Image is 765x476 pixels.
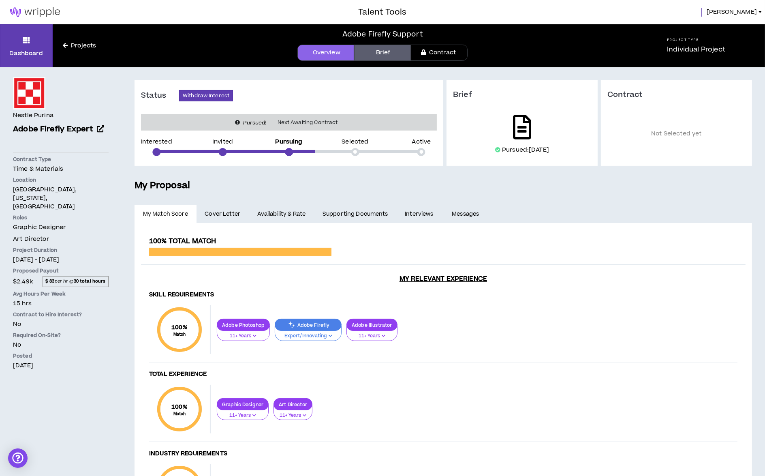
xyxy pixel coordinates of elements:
[141,91,179,101] h3: Status
[141,275,746,283] h3: My Relevant Experience
[217,326,270,341] button: 11+ Years
[667,37,725,43] h5: Project Type
[667,45,725,54] p: Individual Project
[275,326,342,341] button: Expert/Innovating
[13,247,109,254] p: Project Duration
[358,6,406,18] h3: Talent Tools
[13,255,109,264] p: [DATE] - [DATE]
[411,45,468,61] a: Contract
[13,223,66,232] span: Graphic Designer
[352,332,392,340] p: 11+ Years
[205,210,240,219] span: Cover Letter
[149,236,216,246] span: 100% Total Match
[141,139,172,145] p: Interested
[13,111,53,120] h4: Nestle Purina
[53,41,106,50] a: Projects
[397,205,444,223] a: Interviews
[13,156,109,163] p: Contract Type
[347,322,397,328] p: Adobe Illustrator
[9,49,43,58] p: Dashboard
[444,205,489,223] a: Messages
[274,401,312,407] p: Art Director
[149,371,737,378] h4: Total Experience
[275,139,302,145] p: Pursuing
[149,291,737,299] h4: Skill Requirements
[212,139,233,145] p: Invited
[13,124,93,135] span: Adobe Firefly Expert
[13,176,109,184] p: Location
[607,112,746,156] p: Not Selected yet
[280,332,336,340] p: Expert/Innovating
[74,278,106,284] strong: 30 total hours
[45,278,55,284] strong: $ 83
[13,276,33,287] span: $2.49k
[342,29,423,40] div: Adobe Firefly Support
[243,119,266,127] i: Pursued!
[171,323,188,332] span: 100 %
[217,322,269,328] p: Adobe Photoshop
[13,361,109,370] p: [DATE]
[13,299,109,308] p: 15 hrs
[13,311,109,318] p: Contract to Hire Interest?
[217,405,269,420] button: 11+ Years
[171,332,188,337] small: Match
[135,179,752,193] h5: My Proposal
[135,205,197,223] a: My Match Score
[314,205,396,223] a: Supporting Documents
[13,352,109,360] p: Posted
[346,326,397,341] button: 11+ Years
[13,320,109,328] p: No
[179,90,233,101] button: Withdraw Interest
[222,412,263,419] p: 11+ Years
[279,412,307,419] p: 11+ Years
[707,8,757,17] span: [PERSON_NAME]
[13,332,109,339] p: Required On-Site?
[13,235,49,243] span: Art Director
[13,214,109,221] p: Roles
[275,322,341,328] p: Adobe Firefly
[13,124,109,135] a: Adobe Firefly Expert
[607,90,746,100] h3: Contract
[13,290,109,298] p: Avg Hours Per Week
[412,139,431,145] p: Active
[274,405,312,420] button: 11+ Years
[217,401,268,407] p: Graphic Designer
[171,411,188,417] small: Match
[13,341,109,349] p: No
[297,45,354,61] a: Overview
[249,205,314,223] a: Availability & Rate
[171,403,188,411] span: 100 %
[43,276,109,287] span: per hr @
[8,448,28,468] div: Open Intercom Messenger
[502,146,549,154] p: Pursued: [DATE]
[354,45,411,61] a: Brief
[13,185,109,211] p: [GEOGRAPHIC_DATA], [US_STATE], [GEOGRAPHIC_DATA]
[273,118,343,127] span: Next Awaiting Contract
[453,90,591,100] h3: Brief
[13,165,109,173] p: Time & Materials
[13,267,109,274] p: Proposed Payout
[222,332,265,340] p: 11+ Years
[149,450,737,458] h4: Industry Requirements
[342,139,368,145] p: Selected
